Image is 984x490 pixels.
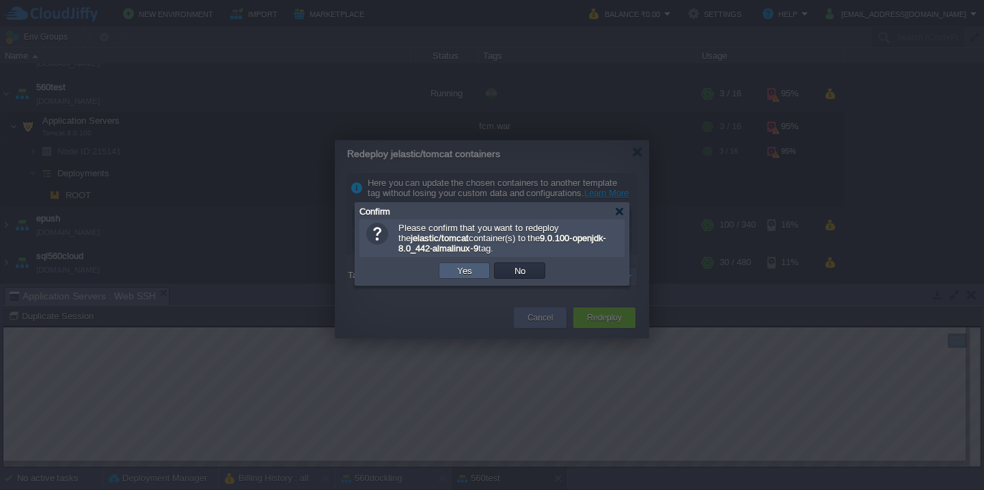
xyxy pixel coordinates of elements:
span: Confirm [359,206,390,217]
b: 9.0.100-openjdk-8.0_442-almalinux-9 [398,233,606,254]
button: Yes [453,264,476,277]
b: jelastic/tomcat [411,233,469,243]
span: Please confirm that you want to redeploy the container(s) to the tag. [398,223,606,254]
button: No [510,264,530,277]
